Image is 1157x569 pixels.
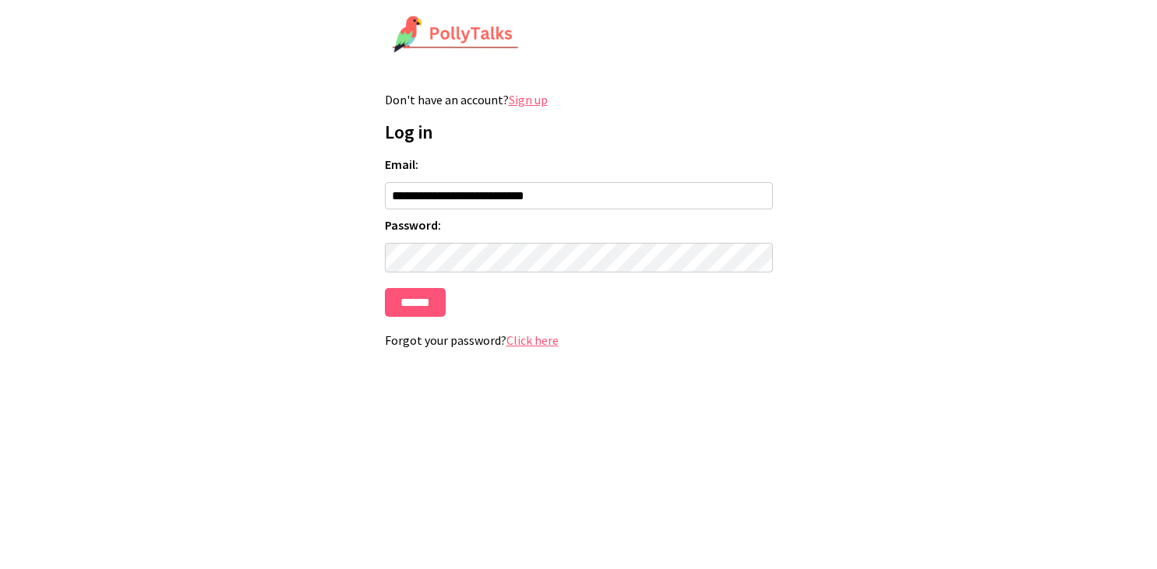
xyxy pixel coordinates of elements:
p: Don't have an account? [385,92,773,107]
p: Forgot your password? [385,332,773,348]
label: Password: [385,217,773,233]
a: Sign up [509,92,548,107]
h1: Log in [385,120,773,144]
a: Click here [506,332,559,348]
label: Email: [385,156,773,172]
img: PollyTalks Logo [392,16,520,54]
